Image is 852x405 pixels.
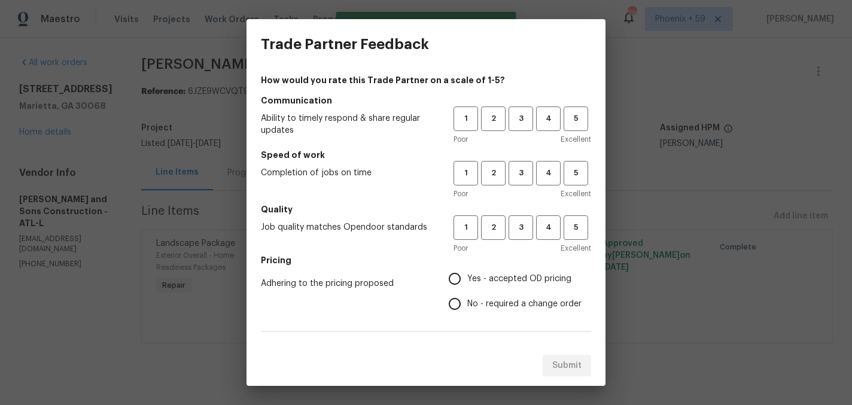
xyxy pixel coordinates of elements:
button: 5 [564,161,588,185]
span: 3 [510,112,532,126]
span: 5 [565,112,587,126]
span: Excellent [561,133,591,145]
div: Pricing [449,266,591,316]
h5: Pricing [261,254,591,266]
span: Poor [454,133,468,145]
h5: Speed of work [261,149,591,161]
span: Excellent [561,242,591,254]
span: Poor [454,188,468,200]
span: Poor [454,242,468,254]
span: Excellent [561,188,591,200]
h4: How would you rate this Trade Partner on a scale of 1-5? [261,74,591,86]
span: 1 [455,221,477,235]
span: 3 [510,166,532,180]
button: 5 [564,215,588,240]
button: 3 [509,161,533,185]
span: 2 [482,112,504,126]
span: 4 [537,112,559,126]
h5: Quality [261,203,591,215]
button: 2 [481,215,506,240]
span: 2 [482,221,504,235]
button: 4 [536,106,561,131]
span: 5 [565,221,587,235]
span: 3 [510,221,532,235]
span: Job quality matches Opendoor standards [261,221,434,233]
span: Ability to timely respond & share regular updates [261,112,434,136]
span: 1 [455,166,477,180]
span: 4 [537,221,559,235]
span: Yes - accepted OD pricing [467,273,571,285]
span: 4 [537,166,559,180]
span: 2 [482,166,504,180]
button: 2 [481,106,506,131]
button: 3 [509,106,533,131]
button: 1 [454,215,478,240]
button: 1 [454,106,478,131]
button: 4 [536,161,561,185]
span: Completion of jobs on time [261,167,434,179]
button: 5 [564,106,588,131]
span: 1 [455,112,477,126]
button: 3 [509,215,533,240]
button: 2 [481,161,506,185]
h3: Trade Partner Feedback [261,36,429,53]
span: No - required a change order [467,298,582,310]
button: 4 [536,215,561,240]
button: 1 [454,161,478,185]
span: Adhering to the pricing proposed [261,278,430,290]
span: 5 [565,166,587,180]
h5: Communication [261,95,591,106]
